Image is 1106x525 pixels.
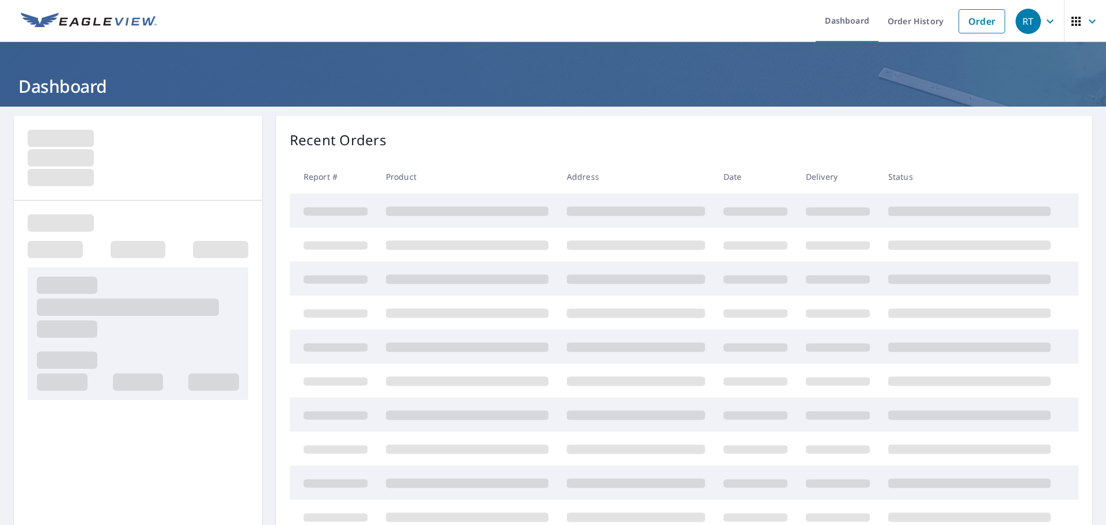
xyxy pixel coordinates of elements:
[21,13,157,30] img: EV Logo
[797,160,879,194] th: Delivery
[959,9,1005,33] a: Order
[879,160,1060,194] th: Status
[1016,9,1041,34] div: RT
[714,160,797,194] th: Date
[558,160,714,194] th: Address
[377,160,558,194] th: Product
[14,74,1092,98] h1: Dashboard
[290,130,387,150] p: Recent Orders
[290,160,377,194] th: Report #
